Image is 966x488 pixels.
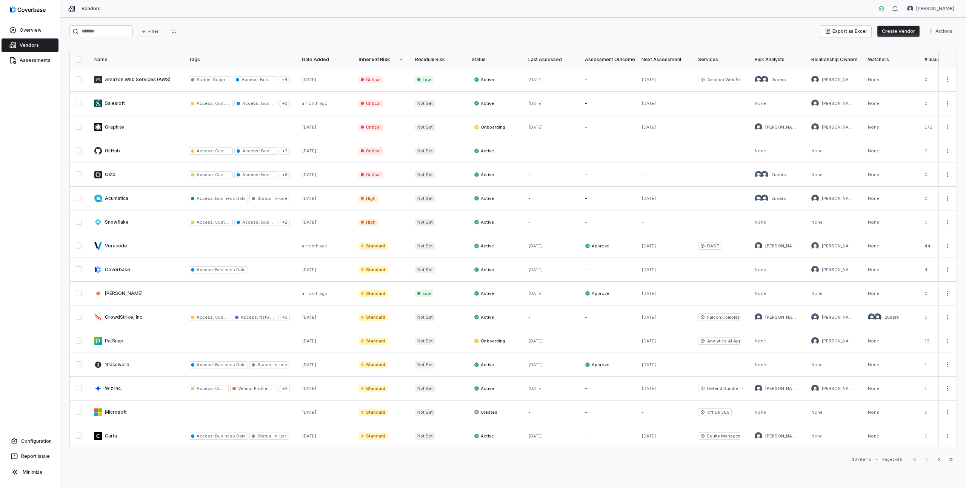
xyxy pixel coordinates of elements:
img: Rick Kilgore avatar [811,123,819,131]
span: + 1 [280,100,290,107]
span: Defend Bundle [698,385,740,392]
span: Active [474,219,494,225]
div: Assessment Outcome [585,57,629,63]
button: More actions [941,383,954,394]
button: More actions [941,359,954,370]
span: Not Set [415,242,435,250]
td: - [579,401,635,424]
span: Access : [197,315,214,320]
span: [DATE] [528,267,543,272]
span: Equity Management [698,432,740,440]
button: Export as Excel [820,26,871,37]
span: [DATE] [302,172,317,177]
button: Mike Lewis avatar[PERSON_NAME] [903,3,958,14]
span: [DATE] [302,267,317,272]
span: High [358,219,378,226]
span: [DATE] [641,386,656,391]
span: Access : [242,219,260,225]
span: [DATE] [302,386,317,391]
span: [PERSON_NAME] [822,338,856,344]
img: Mike Lewis avatar [907,6,913,12]
img: Mike Phillips avatar [755,313,762,321]
img: Jason Nixon avatar [811,337,819,345]
span: Access : [197,386,214,391]
span: [DATE] [528,243,543,249]
span: [DATE] [528,362,543,367]
span: Customer Data [214,219,246,225]
button: More actions [941,169,954,180]
div: Residual Risk [415,57,460,63]
span: [DATE] [302,433,317,439]
span: Standard [358,338,388,345]
span: Business Data [214,196,245,201]
span: Not Set [415,100,435,107]
button: More actions [941,240,954,252]
span: Network Access [258,315,294,320]
span: Not Set [415,219,435,226]
span: [PERSON_NAME] [765,243,799,249]
span: [PERSON_NAME] [765,124,799,130]
img: Mike Lewis avatar [755,195,762,202]
span: [DATE] [528,124,543,130]
button: More actions [941,193,954,204]
span: Not Set [415,124,435,131]
button: More actions [941,121,954,133]
span: [DATE] [528,338,543,344]
button: More actions [941,74,954,85]
span: [DATE] [641,291,656,296]
span: Analytics AI Application [698,337,740,345]
span: [DATE] [641,196,656,201]
span: Access : [197,196,214,201]
span: Vendor Profile : [238,386,268,391]
span: Status : [257,196,272,201]
span: Critical [358,147,383,155]
span: Customer Data [214,315,246,320]
td: - [635,139,692,163]
td: - [522,187,579,210]
td: - [635,210,692,234]
span: + 4 [280,76,290,83]
td: - [579,115,635,139]
span: Standard [358,266,388,273]
span: Not Set [415,171,435,178]
div: Date Added [302,57,346,63]
img: James Rollins avatar [811,195,819,202]
img: Mike Phillips avatar [761,195,768,202]
span: Not Set [415,266,435,273]
div: Status [472,57,516,63]
span: Customer Data [214,386,246,391]
span: [PERSON_NAME] [765,386,799,391]
img: Brandon Riding avatar [811,242,819,250]
button: More actions [926,26,957,37]
span: [DATE] [641,101,656,106]
span: Access : [197,172,214,177]
span: Not Set [415,361,435,368]
button: More actions [941,288,954,299]
span: Active [474,290,494,296]
span: Low [415,290,433,297]
button: More actions [941,312,954,323]
span: Filter [148,29,158,34]
span: [DATE] [302,362,317,367]
span: Access : [241,315,258,320]
img: logo-D7KZi-bG.svg [10,6,46,14]
img: Tyler Ray avatar [811,76,819,83]
span: Created [474,409,497,415]
span: Active [474,385,494,391]
span: Business Data [259,77,290,82]
span: Not Set [415,147,435,155]
span: Customer Data [214,148,246,153]
span: [DATE] [528,386,543,391]
span: Access : [242,172,260,177]
img: Mike Phillips avatar [811,266,819,273]
span: [PERSON_NAME] [822,196,856,201]
span: Access : [242,148,260,153]
span: Subprocessor [268,386,300,391]
button: More actions [941,216,954,228]
div: Inherent Risk [358,57,403,63]
span: Amazon Web Services [698,76,740,83]
span: Office 365 [698,408,732,416]
td: - [579,329,635,353]
span: Standard [358,409,388,416]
